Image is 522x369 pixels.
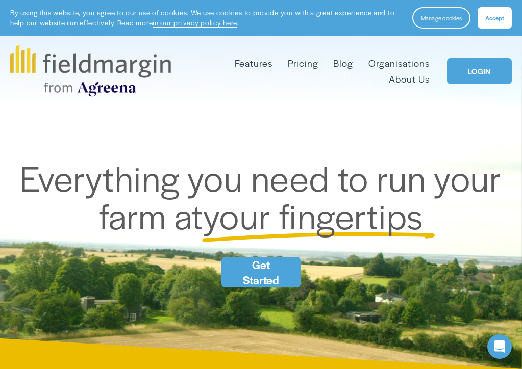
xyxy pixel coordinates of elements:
a: Organisations [368,55,430,71]
a: About Us [389,71,430,87]
a: LOGIN [447,58,511,85]
p: By using this website, you agree to our use of cookies. We use cookies to provide you with a grea... [10,8,402,29]
a: in our privacy policy here [153,18,237,28]
span: your fingertips [203,191,424,240]
span: Features [235,56,272,70]
button: Accept [478,7,512,29]
span: Accept [485,14,504,22]
span: Everything you need to run your farm at [20,153,510,240]
span: Manage cookies [421,14,462,22]
a: Get Started [221,257,301,287]
a: Blog [333,55,353,71]
div: Open Intercom Messenger [487,334,512,359]
a: folder dropdown [235,55,272,71]
img: fieldmargin.com [10,45,170,96]
button: Manage cookies [412,7,470,29]
a: Pricing [288,55,318,71]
